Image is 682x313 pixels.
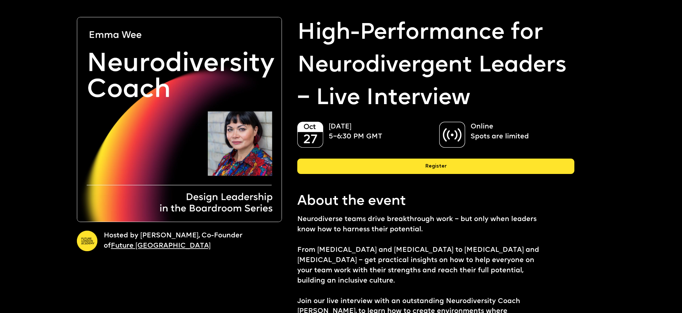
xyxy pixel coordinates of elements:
p: About the event [297,192,574,211]
div: Register [297,159,574,174]
strong: High-Performance for Neurodivergent Leaders – Live Interview [297,17,574,115]
p: Online Spots are limited [471,122,564,142]
img: A yellow circle with Future London Academy logo [77,231,97,251]
a: Future [GEOGRAPHIC_DATA] [111,243,211,249]
p: [DATE] 5–6:30 PM GMT [329,122,422,142]
a: Register [297,159,574,179]
p: Hosted by [PERSON_NAME], Co-Founder of [104,231,264,251]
